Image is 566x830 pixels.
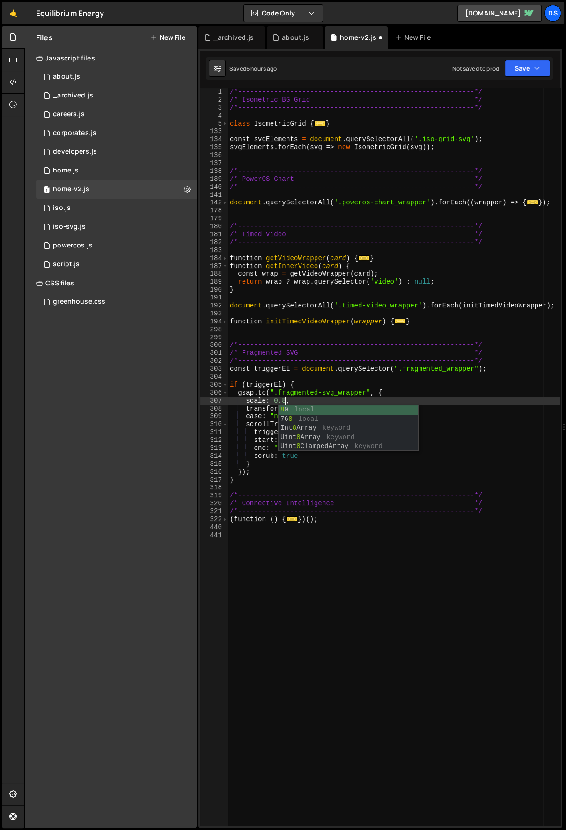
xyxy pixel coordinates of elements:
[544,5,561,22] a: DS
[200,207,228,215] div: 178
[200,215,228,223] div: 179
[200,262,228,270] div: 187
[200,199,228,207] div: 142
[36,105,197,124] div: 8948/19103.js
[452,65,499,73] div: Not saved to prod
[53,129,96,137] div: corporates.js
[286,516,298,522] span: ...
[53,298,105,306] div: greenhouse.css
[2,2,25,24] a: 🤙
[200,143,228,151] div: 135
[53,223,86,231] div: iso-svg.js
[200,412,228,420] div: 309
[53,204,71,212] div: iso.js
[36,199,197,217] div: 8948/18968.js
[200,135,228,143] div: 134
[200,286,228,294] div: 190
[527,200,538,205] span: ...
[53,148,97,156] div: developers.js
[358,255,370,260] span: ...
[36,86,197,105] div: _archived.js
[53,241,93,250] div: powercos.js
[200,341,228,349] div: 300
[36,236,197,255] div: 8948/19934.js
[200,420,228,428] div: 310
[200,294,228,302] div: 191
[53,110,85,119] div: careers.js
[395,33,434,42] div: New File
[200,167,228,175] div: 138
[200,492,228,500] div: 319
[200,500,228,508] div: 320
[200,88,228,96] div: 1
[200,357,228,365] div: 302
[36,255,197,274] div: 8948/18945.js
[200,159,228,167] div: 137
[36,124,197,142] div: 8948/19790.js
[246,65,277,73] div: 6 hours ago
[53,185,89,194] div: home-v2.js
[200,302,228,310] div: 192
[200,278,228,286] div: 189
[36,32,53,43] h2: Files
[229,65,277,73] div: Saved
[200,405,228,413] div: 308
[200,318,228,326] div: 194
[200,127,228,135] div: 133
[36,67,197,86] div: 8948/19847.js
[44,187,50,194] span: 1
[244,5,323,22] button: Code Only
[200,104,228,112] div: 3
[200,516,228,523] div: 322
[53,91,93,100] div: _archived.js
[200,310,228,318] div: 193
[200,397,228,405] div: 307
[200,239,228,247] div: 182
[200,175,228,183] div: 139
[36,180,197,199] div: 8948/45512.js
[213,33,254,42] div: _archived.js
[200,151,228,159] div: 136
[200,389,228,397] div: 306
[200,436,228,444] div: 312
[200,531,228,539] div: 441
[200,484,228,492] div: 318
[53,166,79,175] div: home.js
[200,191,228,199] div: 141
[200,444,228,452] div: 313
[200,247,228,254] div: 183
[36,292,197,311] div: 8948/19054.css
[200,112,228,120] div: 4
[200,373,228,381] div: 304
[200,452,228,460] div: 314
[200,468,228,476] div: 316
[36,217,197,236] div: 8948/19838.js
[200,231,228,239] div: 181
[200,508,228,516] div: 321
[200,326,228,334] div: 298
[282,33,309,42] div: about.js
[200,183,228,191] div: 140
[200,460,228,468] div: 315
[25,49,197,67] div: Javascript files
[200,381,228,389] div: 305
[200,349,228,357] div: 301
[36,7,104,19] div: Equilibrium Energy
[200,254,228,262] div: 184
[340,33,376,42] div: home-v2.js
[36,142,197,161] div: 8948/19093.js
[200,476,228,484] div: 317
[150,34,185,41] button: New File
[200,223,228,231] div: 180
[53,260,80,269] div: script.js
[200,334,228,342] div: 299
[53,73,80,81] div: about.js
[200,270,228,278] div: 188
[394,319,406,324] span: ...
[200,523,228,531] div: 440
[36,161,197,180] div: 8948/19433.js
[200,96,228,104] div: 2
[25,274,197,292] div: CSS files
[200,428,228,436] div: 311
